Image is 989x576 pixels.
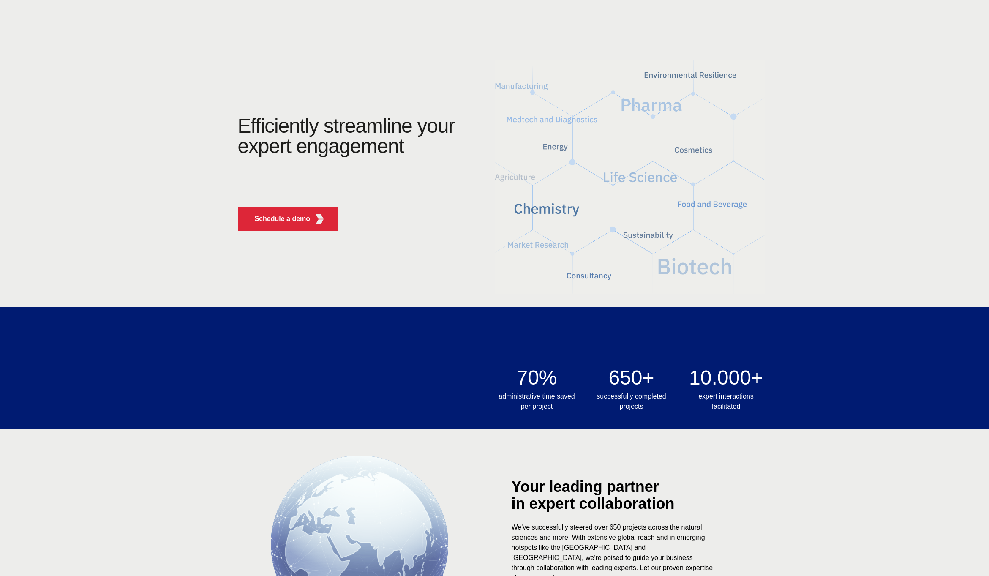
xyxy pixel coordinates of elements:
[238,207,338,231] button: Schedule a demoKGG Fifth Element RED
[255,214,311,224] p: Schedule a demo
[238,115,455,157] h1: Efficiently streamline your expert engagement
[314,214,325,224] img: KGG Fifth Element RED
[589,368,674,388] h2: 650+
[684,368,768,388] h2: 10.000+
[495,368,579,388] h2: 70%
[495,391,579,412] h3: administrative time saved per project
[512,478,748,512] div: Your leading partner in expert collaboration
[684,391,768,412] h3: expert interactions facilitated
[589,391,674,412] h3: successfully completed projects
[495,55,765,298] img: KGG Fifth Element RED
